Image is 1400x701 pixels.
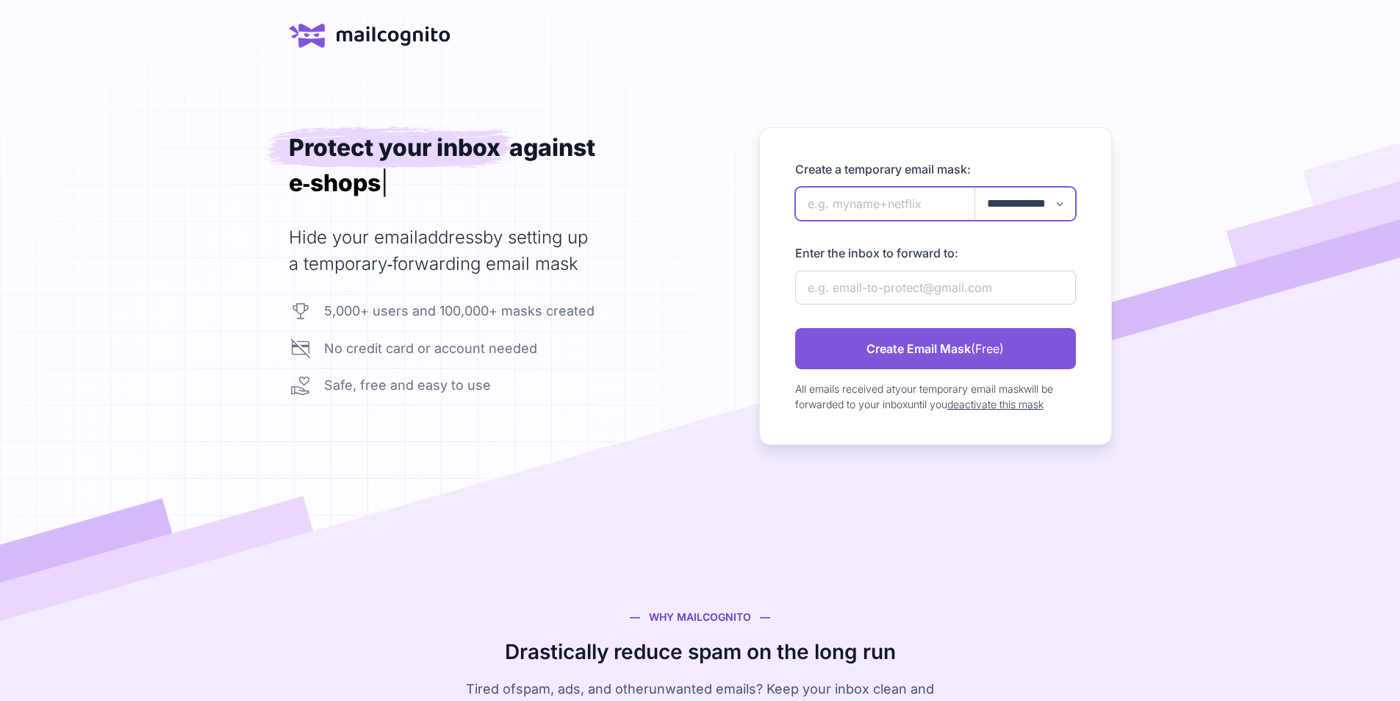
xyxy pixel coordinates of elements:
span: your temporary email mask [895,382,1024,395]
h3: Drastically reduce spam on the long run [465,636,936,667]
span: Protect your inbox [265,124,518,168]
input: e.g. email-to-protect@gmail.com [795,271,1076,305]
span: (Free) [971,340,1004,357]
div: All emails received at will be forwarded to your inbox [795,381,1076,412]
div: No credit card or account needed [324,338,537,358]
div: Safe, free and easy to use [324,375,491,395]
div: — WHY MAILCOGNITO — [465,609,936,625]
a: home [289,24,450,48]
div: 5,000+ users and 100,000+ masks created [324,301,595,321]
div: against [509,133,595,162]
span: spam, ads, and other [516,681,649,697]
input: e.g. myname+netflix [795,187,1076,221]
span: address [418,227,483,248]
span: e‑shops [289,168,381,197]
label: Create a temporary email mask: [795,160,1076,178]
a: deactivate this mask [947,398,1044,410]
span: until you [908,398,947,410]
h2: Hide your email by setting up a temporary‑forwarding email mask [289,224,642,277]
a: Create Email Mask(Free) [795,328,1076,369]
span: | [381,168,389,197]
form: newAlias [795,160,1076,412]
label: Enter the inbox to forward to: [795,244,1076,262]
